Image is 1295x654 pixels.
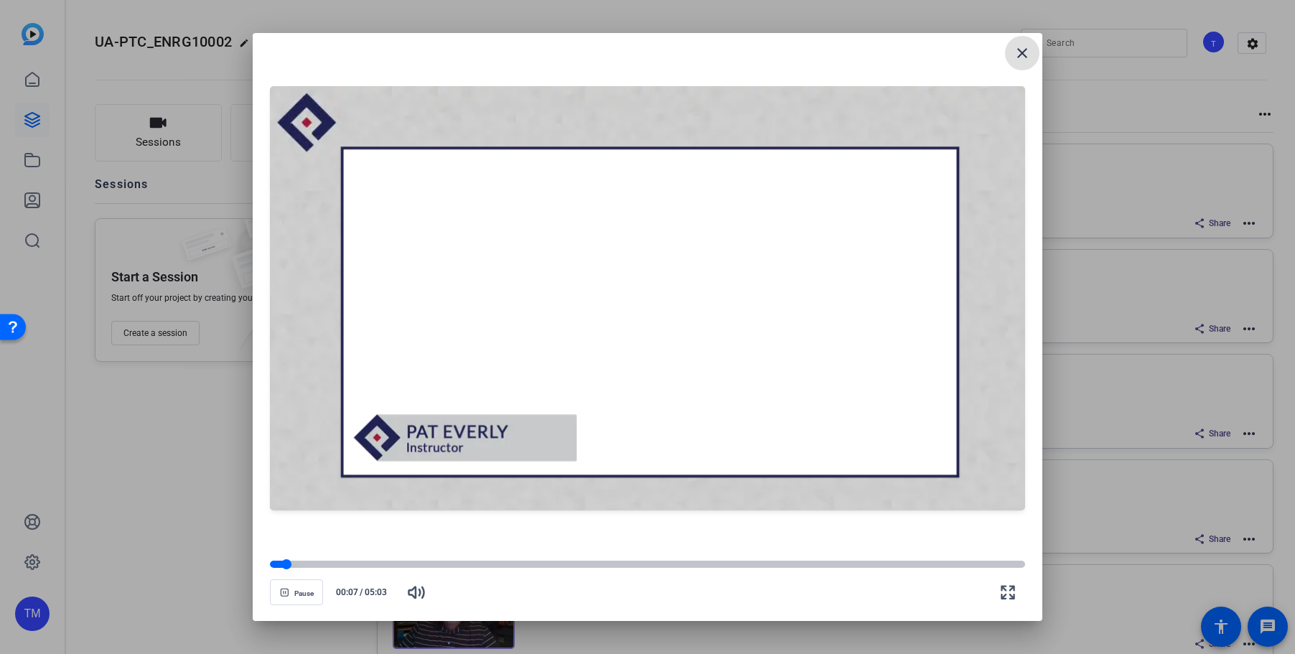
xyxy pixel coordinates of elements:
[1014,45,1031,62] mat-icon: close
[294,589,314,598] span: Pause
[270,579,323,605] button: Pause
[329,586,393,599] div: /
[329,586,358,599] span: 00:07
[399,575,434,609] button: Mute
[991,575,1025,609] button: Fullscreen
[365,586,394,599] span: 05:03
